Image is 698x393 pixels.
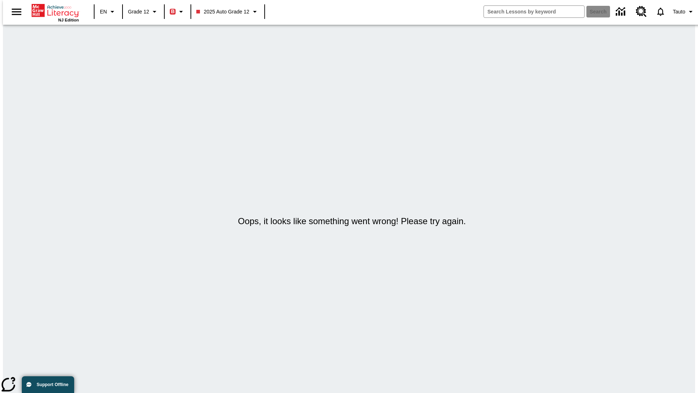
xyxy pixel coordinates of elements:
button: Grade: Grade 12, Select a grade [125,5,162,18]
span: Grade 12 [128,8,149,16]
button: Language: EN, Select a language [97,5,120,18]
span: B [171,7,174,16]
button: Class: 2025 Auto Grade 12, Select your class [193,5,262,18]
a: Notifications [651,2,670,21]
input: search field [484,6,584,17]
a: Data Center [611,2,631,22]
span: EN [100,8,107,16]
button: Open side menu [6,1,27,23]
button: Support Offline [22,376,74,393]
a: Resource Center, Will open in new tab [631,2,651,21]
div: Home [32,3,79,22]
h5: Oops, it looks like something went wrong! Please try again. [238,215,466,227]
button: Profile/Settings [670,5,698,18]
span: Tauto [673,8,685,16]
button: Boost Class color is red. Change class color [167,5,188,18]
span: NJ Edition [58,18,79,22]
span: 2025 Auto Grade 12 [196,8,249,16]
span: Support Offline [37,382,68,387]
